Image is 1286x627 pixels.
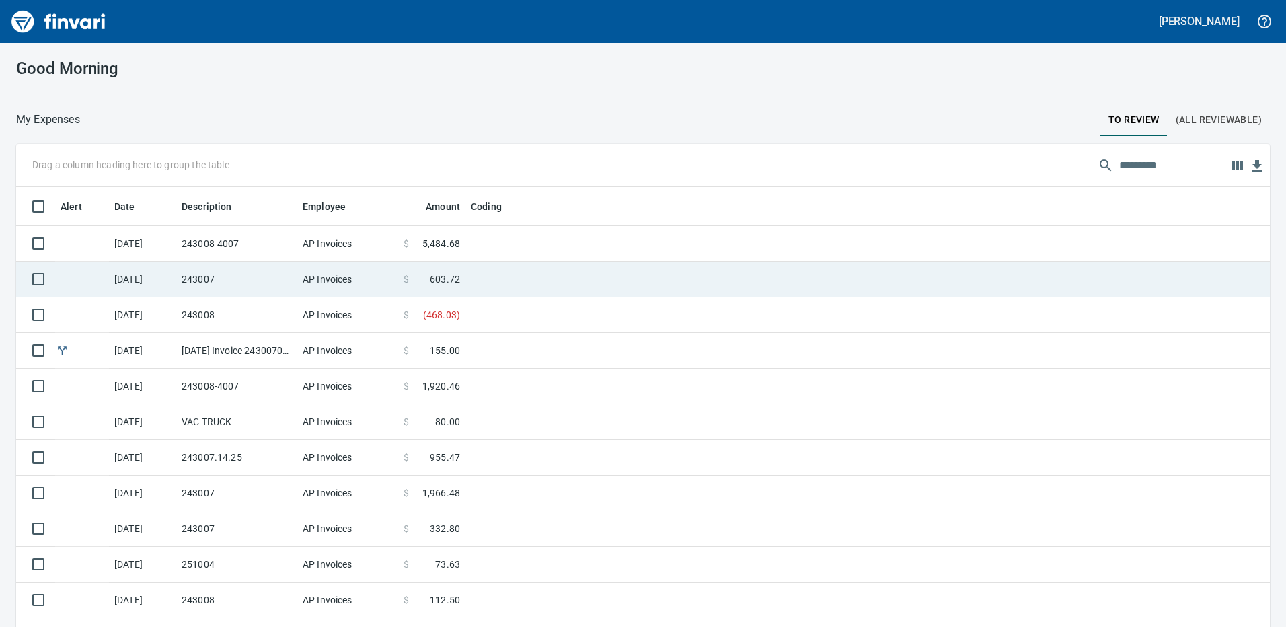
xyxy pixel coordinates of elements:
[404,308,409,322] span: $
[404,344,409,357] span: $
[109,511,176,547] td: [DATE]
[426,198,460,215] span: Amount
[61,198,100,215] span: Alert
[297,333,398,369] td: AP Invoices
[176,369,297,404] td: 243008-4007
[1176,112,1262,128] span: (All Reviewable)
[8,5,109,38] img: Finvari
[1227,155,1247,176] button: Choose columns to display
[404,272,409,286] span: $
[471,198,502,215] span: Coding
[423,308,460,322] span: ( 468.03 )
[176,297,297,333] td: 243008
[109,226,176,262] td: [DATE]
[297,511,398,547] td: AP Invoices
[176,583,297,618] td: 243008
[435,415,460,429] span: 80.00
[109,404,176,440] td: [DATE]
[297,226,398,262] td: AP Invoices
[1159,14,1240,28] h5: [PERSON_NAME]
[182,198,250,215] span: Description
[109,440,176,476] td: [DATE]
[1247,156,1267,176] button: Download Table
[422,237,460,250] span: 5,484.68
[303,198,363,215] span: Employee
[435,558,460,571] span: 73.63
[1156,11,1243,32] button: [PERSON_NAME]
[297,583,398,618] td: AP Invoices
[55,346,69,355] span: Split transaction
[114,198,135,215] span: Date
[176,333,297,369] td: [DATE] Invoice 243007091825 from Tapani Materials (1-29544)
[16,59,412,78] h3: Good Morning
[297,404,398,440] td: AP Invoices
[430,344,460,357] span: 155.00
[109,297,176,333] td: [DATE]
[297,297,398,333] td: AP Invoices
[404,522,409,536] span: $
[408,198,460,215] span: Amount
[297,262,398,297] td: AP Invoices
[109,262,176,297] td: [DATE]
[176,226,297,262] td: 243008-4007
[109,583,176,618] td: [DATE]
[471,198,519,215] span: Coding
[109,547,176,583] td: [DATE]
[109,333,176,369] td: [DATE]
[430,593,460,607] span: 112.50
[176,511,297,547] td: 243007
[176,404,297,440] td: VAC TRUCK
[430,522,460,536] span: 332.80
[422,486,460,500] span: 1,966.48
[16,112,80,128] nav: breadcrumb
[176,476,297,511] td: 243007
[32,158,229,172] p: Drag a column heading here to group the table
[297,476,398,511] td: AP Invoices
[404,379,409,393] span: $
[109,476,176,511] td: [DATE]
[404,415,409,429] span: $
[297,440,398,476] td: AP Invoices
[61,198,82,215] span: Alert
[297,369,398,404] td: AP Invoices
[182,198,232,215] span: Description
[404,451,409,464] span: $
[176,547,297,583] td: 251004
[16,112,80,128] p: My Expenses
[404,593,409,607] span: $
[176,440,297,476] td: 243007.14.25
[114,198,153,215] span: Date
[422,379,460,393] span: 1,920.46
[404,237,409,250] span: $
[303,198,346,215] span: Employee
[297,547,398,583] td: AP Invoices
[176,262,297,297] td: 243007
[404,486,409,500] span: $
[430,272,460,286] span: 603.72
[404,558,409,571] span: $
[109,369,176,404] td: [DATE]
[430,451,460,464] span: 955.47
[1108,112,1160,128] span: To Review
